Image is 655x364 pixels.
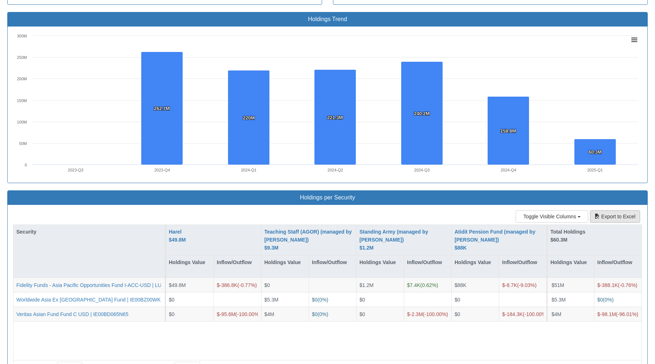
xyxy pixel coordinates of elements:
[217,311,235,317] span: $-95.6M
[13,225,165,239] div: Security
[19,141,27,146] text: 50M
[17,98,27,103] text: 150M
[455,228,543,252] button: Atidit Pension Fund (managed by [PERSON_NAME]) $88K
[264,245,278,251] span: $9.3M
[17,120,27,124] text: 100M
[169,311,175,317] span: $0
[455,296,460,302] span: $0
[13,194,642,201] h3: Holdings per Security
[16,310,129,318] button: Veritas Asian Fund Fund C USD | IE00BD065N65
[516,210,588,223] button: Toggle Visible Columns
[169,296,175,302] span: $0
[217,282,257,288] span: ( -0.77 %)
[16,282,190,289] button: Fidelity Funds - Asia Pacific Opportunities Fund I-ACC-USD | LU2045877524
[359,311,365,317] span: $0
[455,311,460,317] span: $0
[264,282,270,288] span: $0
[169,228,186,244] div: Harel
[597,311,616,317] span: $-98.1M
[154,106,170,111] tspan: 262.7M
[309,255,356,278] div: Inflow/Outflow
[552,282,564,288] span: $51M
[589,149,602,155] tspan: 60.3M
[407,282,438,288] span: ( 0.62 %)
[455,245,467,251] span: $88K
[502,311,523,317] span: $-184.3K
[154,168,170,172] text: 2023-Q4
[359,245,374,251] span: $1.2M
[407,311,448,317] span: ( -100.00 %)
[217,311,261,317] span: ( -100.00 %)
[264,296,278,302] span: $5.3M
[455,228,543,252] div: Atidit Pension Fund (managed by [PERSON_NAME])
[407,282,420,288] span: $7.4K
[407,311,423,317] span: $-2.3M
[548,255,594,278] div: Holdings Value
[169,282,186,288] span: $49.8M
[501,168,516,172] text: 2024-Q4
[499,255,546,278] div: Inflow/Outflow
[261,255,309,278] div: Holdings Value
[590,210,640,223] button: Export to Excel
[17,55,27,60] text: 250M
[502,311,548,317] span: ( -100.00 %)
[327,115,343,120] tspan: 221.3M
[312,311,318,317] span: $0
[597,311,638,317] span: ( -96.01 %)
[25,163,27,167] text: 0
[241,168,257,172] text: 2024-Q1
[357,255,404,278] div: Holdings Value
[550,237,567,243] span: $60.3M
[312,296,328,302] span: ( 0 %)
[359,228,448,252] div: Standing Army (managed by [PERSON_NAME])
[452,255,499,278] div: Holdings Value
[68,168,84,172] text: 2023-Q3
[597,296,603,302] span: $0
[166,255,213,278] div: Holdings Value
[359,296,365,302] span: $0
[243,115,255,121] tspan: 220M
[327,168,343,172] text: 2024-Q2
[264,228,353,252] button: Teaching Staff (AGOR) (managed by [PERSON_NAME]) $9.3M
[587,168,603,172] text: 2025-Q1
[312,296,318,302] span: $0
[597,282,638,288] span: ( -0.76 %)
[455,282,467,288] span: $88K
[17,77,27,81] text: 200M
[264,228,353,252] div: Teaching Staff (AGOR) (managed by [PERSON_NAME])
[17,34,27,38] text: 300M
[404,255,451,278] div: Inflow/Outflow
[16,296,166,303] button: Worldwide Asia Ex [GEOGRAPHIC_DATA] Fund | IE00BZ00WK81
[169,237,186,243] span: $49.8M
[359,282,374,288] span: $1.2M
[13,16,642,23] h3: Holdings Trend
[500,128,516,134] tspan: 158.8M
[312,311,328,317] span: ( 0 %)
[594,255,642,278] div: Inflow/Outflow
[552,311,561,317] span: $4M
[264,311,274,317] span: $4M
[414,111,430,116] tspan: 240.2M
[217,282,237,288] span: $-386.8K
[169,228,186,244] button: Harel $49.8M
[552,296,566,302] span: $5.3M
[414,168,430,172] text: 2024-Q3
[597,296,614,302] span: ( 0 %)
[214,255,261,278] div: Inflow/Outflow
[502,282,537,288] span: ( -9.03 %)
[502,282,517,288] span: $-8.7K
[359,228,448,252] button: Standing Army (managed by [PERSON_NAME]) $1.2M
[597,282,618,288] span: $-388.1K
[550,228,638,244] div: Total Holdings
